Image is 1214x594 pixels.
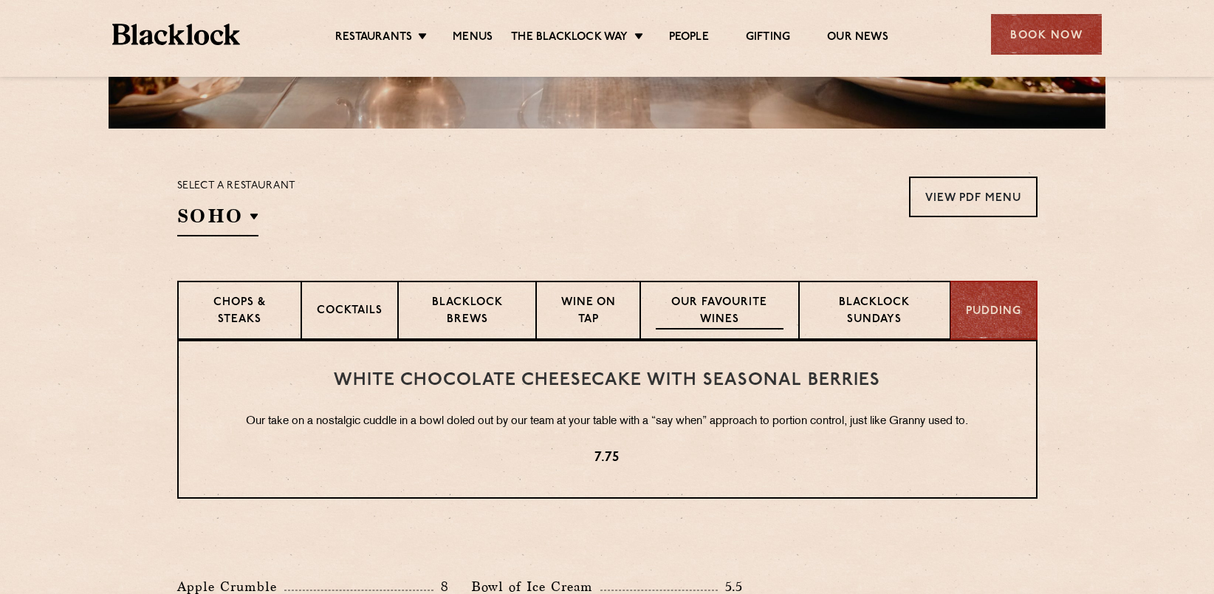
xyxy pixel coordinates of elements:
p: Cocktails [317,303,383,321]
p: Chops & Steaks [193,295,286,330]
p: Select a restaurant [177,177,296,196]
p: Blacklock Brews [414,295,521,330]
a: The Blacklock Way [511,30,628,47]
p: Blacklock Sundays [815,295,934,330]
img: BL_Textured_Logo-footer-cropped.svg [112,24,240,45]
a: Gifting [746,30,790,47]
a: View PDF Menu [909,177,1038,217]
p: Our favourite wines [656,295,783,330]
p: Pudding [966,304,1021,321]
h3: White Chocolate Cheesecake with Seasonal Berries [208,371,1006,390]
p: Our take on a nostalgic cuddle in a bowl doled out by our team at your table with a “say when” ap... [208,412,1006,431]
a: People [669,30,709,47]
a: Menus [453,30,493,47]
h2: SOHO [177,203,258,236]
p: 7.75 [208,448,1006,468]
a: Restaurants [335,30,412,47]
a: Our News [827,30,888,47]
div: Book Now [991,14,1102,55]
p: Wine on Tap [552,295,624,330]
